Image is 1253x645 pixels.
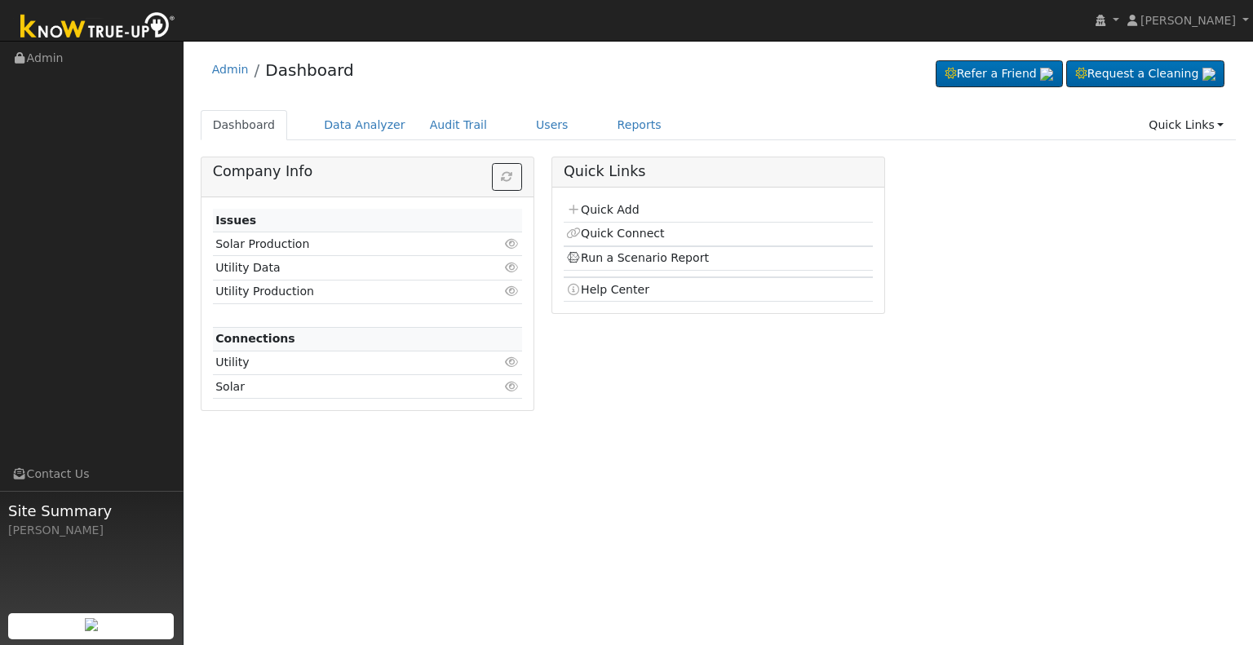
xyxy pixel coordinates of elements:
a: Users [524,110,581,140]
a: Quick Add [566,203,639,216]
h5: Quick Links [564,163,873,180]
i: Click to view [505,381,520,392]
img: retrieve [1040,68,1053,81]
i: Click to view [505,285,520,297]
a: Audit Trail [418,110,499,140]
a: Refer a Friend [936,60,1063,88]
a: Admin [212,63,249,76]
td: Utility [213,351,472,374]
a: Quick Links [1136,110,1236,140]
img: retrieve [85,618,98,631]
a: Data Analyzer [312,110,418,140]
img: Know True-Up [12,9,184,46]
strong: Issues [215,214,256,227]
i: Click to view [505,356,520,368]
i: Click to view [505,238,520,250]
a: Request a Cleaning [1066,60,1224,88]
td: Utility Production [213,280,472,303]
span: Site Summary [8,500,175,522]
a: Reports [605,110,674,140]
a: Dashboard [201,110,288,140]
span: [PERSON_NAME] [1140,14,1236,27]
a: Dashboard [265,60,354,80]
a: Quick Connect [566,227,664,240]
td: Solar Production [213,232,472,256]
td: Solar [213,375,472,399]
strong: Connections [215,332,295,345]
img: retrieve [1202,68,1215,81]
h5: Company Info [213,163,522,180]
div: [PERSON_NAME] [8,522,175,539]
a: Help Center [566,283,649,296]
i: Click to view [505,262,520,273]
td: Utility Data [213,256,472,280]
a: Run a Scenario Report [566,251,709,264]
